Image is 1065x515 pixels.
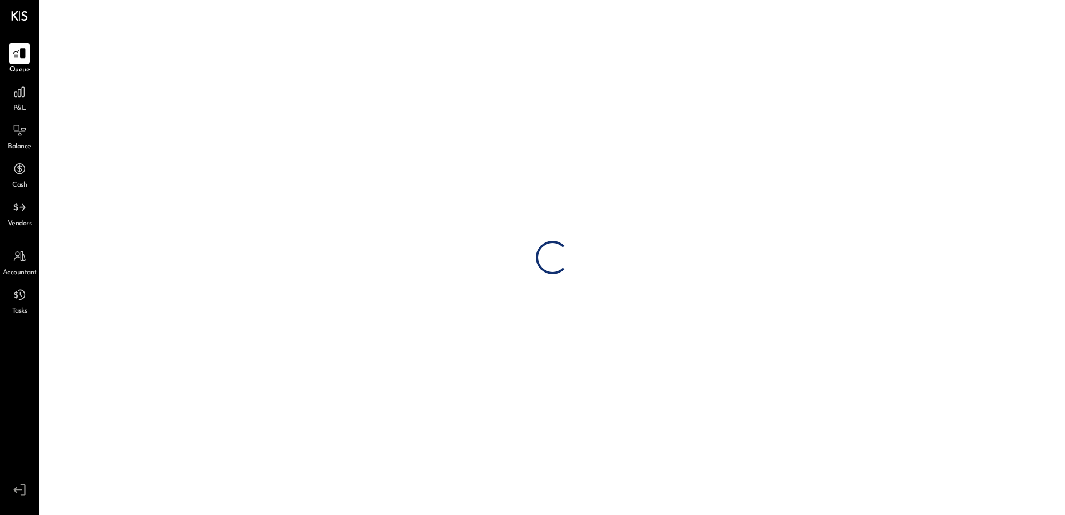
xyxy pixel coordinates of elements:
a: Balance [1,120,38,152]
span: Cash [12,181,27,191]
a: Vendors [1,197,38,229]
a: Cash [1,158,38,191]
a: Tasks [1,284,38,317]
a: Queue [1,43,38,75]
span: Accountant [3,268,37,278]
span: Balance [8,142,31,152]
span: Vendors [8,219,32,229]
a: P&L [1,81,38,114]
a: Accountant [1,246,38,278]
span: Tasks [12,307,27,317]
span: P&L [13,104,26,114]
span: Queue [9,65,30,75]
